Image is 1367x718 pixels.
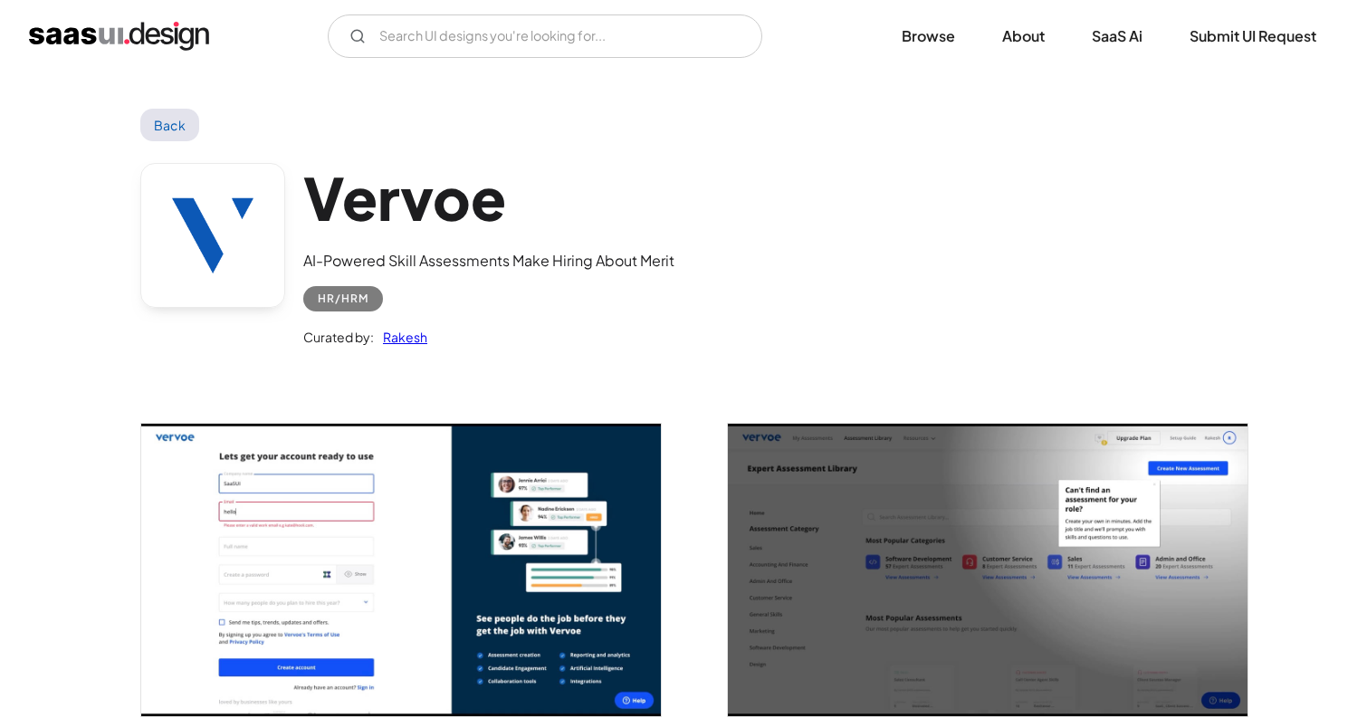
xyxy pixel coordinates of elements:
[318,288,368,310] div: HR/HRM
[980,16,1066,56] a: About
[1070,16,1164,56] a: SaaS Ai
[1168,16,1338,56] a: Submit UI Request
[728,424,1248,716] a: open lightbox
[374,326,427,348] a: Rakesh
[29,22,209,51] a: home
[141,424,661,716] a: open lightbox
[140,109,199,141] a: Back
[303,163,674,233] h1: Vervoe
[303,326,374,348] div: Curated by:
[303,250,674,272] div: AI-Powered Skill Assessments Make Hiring About Merit
[141,424,661,716] img: 610f9dc84c9e8219deb4a5c5_Vervoe%20sign%20in.jpg
[328,14,762,58] input: Search UI designs you're looking for...
[880,16,977,56] a: Browse
[328,14,762,58] form: Email Form
[728,424,1248,716] img: 610f9dc84c9e82a10ab4a5c4_Vervoe%20first%20time%20login%20home%20or%20dashboard.jpg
